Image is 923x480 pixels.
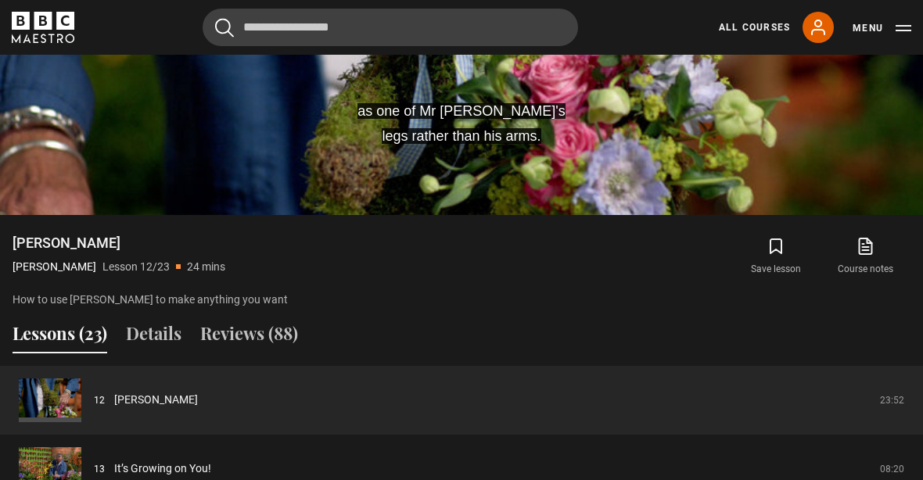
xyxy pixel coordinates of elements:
button: Reviews (88) [200,321,298,353]
button: Submit the search query [215,18,234,38]
p: 24 mins [187,259,225,275]
p: Lesson 12/23 [102,259,170,275]
p: How to use [PERSON_NAME] to make anything you want [13,292,910,308]
svg: BBC Maestro [12,12,74,43]
button: Toggle navigation [853,20,911,36]
button: Save lesson [731,234,821,279]
a: It’s Growing on You! [114,460,211,477]
a: All Courses [719,20,790,34]
button: Lessons (23) [13,321,107,353]
a: Course notes [821,234,910,279]
button: Details [126,321,181,353]
a: [PERSON_NAME] [114,392,198,408]
h1: [PERSON_NAME] [13,234,225,253]
p: [PERSON_NAME] [13,259,96,275]
input: Search [203,9,578,46]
